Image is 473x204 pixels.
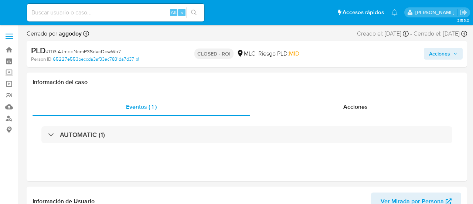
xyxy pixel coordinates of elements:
[391,9,398,16] a: Notificaciones
[27,30,82,38] span: Cerrado por
[41,126,452,143] div: AUTOMATIC (1)
[60,131,105,139] h3: AUTOMATIC (1)
[424,48,463,60] button: Acciones
[429,48,450,60] span: Acciones
[415,9,457,16] p: agustina.godoy@mercadolibre.com
[258,50,299,58] span: Riesgo PLD:
[343,103,368,111] span: Acciones
[31,56,51,63] b: Person ID
[126,103,157,111] span: Eventos ( 1 )
[460,9,467,16] a: Salir
[194,49,234,59] p: CLOSED - ROI
[289,49,299,58] span: MID
[33,78,461,86] h1: Información del caso
[171,9,177,16] span: Alt
[414,30,467,38] div: Cerrado el: [DATE]
[343,9,384,16] span: Accesos rápidos
[410,30,412,38] span: -
[53,56,139,63] a: 65227e553beccda3af33ec7831da7d37
[31,44,46,56] b: PLD
[46,48,121,55] span: # ITGlAJmdqNcmP3SdvcDcwWb7
[27,8,204,17] input: Buscar usuario o caso...
[57,29,82,38] b: aggodoy
[186,7,201,18] button: search-icon
[181,9,183,16] span: s
[236,50,255,58] div: MLC
[357,30,409,38] div: Creado el: [DATE]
